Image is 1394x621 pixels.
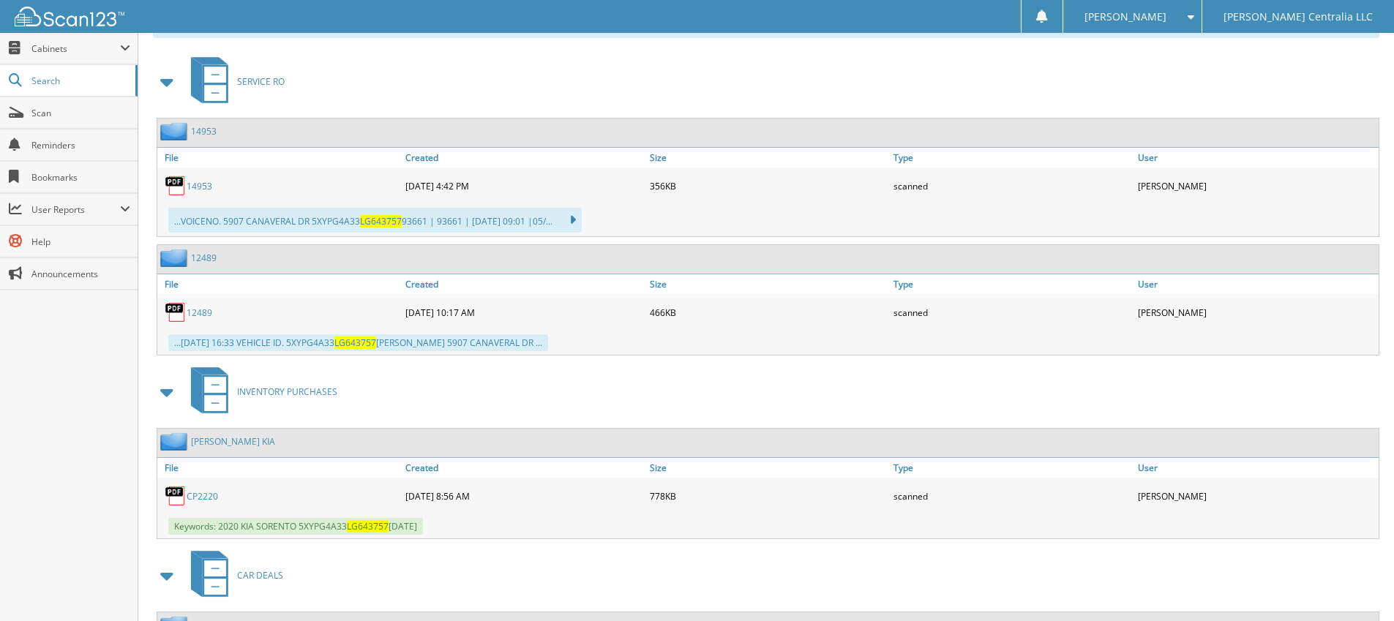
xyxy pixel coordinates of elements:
[165,175,187,197] img: PDF.png
[31,75,128,87] span: Search
[1134,171,1379,200] div: [PERSON_NAME]
[890,171,1134,200] div: scanned
[646,148,891,168] a: Size
[402,274,646,294] a: Created
[182,363,337,421] a: INVENTORY PURCHASES
[890,458,1134,478] a: Type
[191,435,275,448] a: [PERSON_NAME] KIA
[1134,481,1379,511] div: [PERSON_NAME]
[347,520,389,532] span: LG643757
[187,306,212,319] a: 12489
[168,334,548,351] div: ...[DATE] 16:33 VEHICLE ID. 5XYPG4A33 [PERSON_NAME] 5907 CANAVERAL DR ...
[402,458,646,478] a: Created
[646,458,891,478] a: Size
[187,180,212,192] a: 14953
[31,268,130,280] span: Announcements
[31,42,120,55] span: Cabinets
[1134,148,1379,168] a: User
[160,122,191,140] img: folder2.png
[1084,12,1166,21] span: [PERSON_NAME]
[191,125,217,138] a: 14953
[237,569,283,582] span: CAR DEALS
[157,148,402,168] a: File
[646,298,891,327] div: 466KB
[1224,12,1373,21] span: [PERSON_NAME] Centralia LLC
[191,252,217,264] a: 12489
[165,301,187,323] img: PDF.png
[1134,458,1379,478] a: User
[157,274,402,294] a: File
[237,385,337,398] span: INVENTORY PURCHASES
[160,249,191,267] img: folder2.png
[360,215,402,227] span: LG643757
[402,481,646,511] div: [DATE] 8:56 AM
[187,490,218,503] a: CP2220
[31,139,130,151] span: Reminders
[182,53,285,110] a: SERVICE RO
[402,148,646,168] a: Created
[160,432,191,451] img: folder2.png
[646,481,891,511] div: 778KB
[402,298,646,327] div: [DATE] 10:17 AM
[237,75,285,88] span: SERVICE RO
[15,7,124,26] img: scan123-logo-white.svg
[646,171,891,200] div: 356KB
[890,481,1134,511] div: scanned
[334,336,376,349] span: LG643757
[646,274,891,294] a: Size
[1321,551,1394,621] iframe: Chat Widget
[165,485,187,507] img: PDF.png
[168,208,582,233] div: ...VOICENO. 5907 CANAVERAL DR 5XYPG4A33 93661 | 93661 | [DATE] 09:01 |05/...
[402,171,646,200] div: [DATE] 4:42 PM
[157,458,402,478] a: File
[31,171,130,184] span: Bookmarks
[31,107,130,119] span: Scan
[890,148,1134,168] a: Type
[890,274,1134,294] a: Type
[182,546,283,604] a: CAR DEALS
[1134,274,1379,294] a: User
[890,298,1134,327] div: scanned
[168,518,423,535] span: Keywords: 2020 KIA SORENTO 5XYPG4A33 [DATE]
[31,203,120,216] span: User Reports
[31,236,130,248] span: Help
[1134,298,1379,327] div: [PERSON_NAME]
